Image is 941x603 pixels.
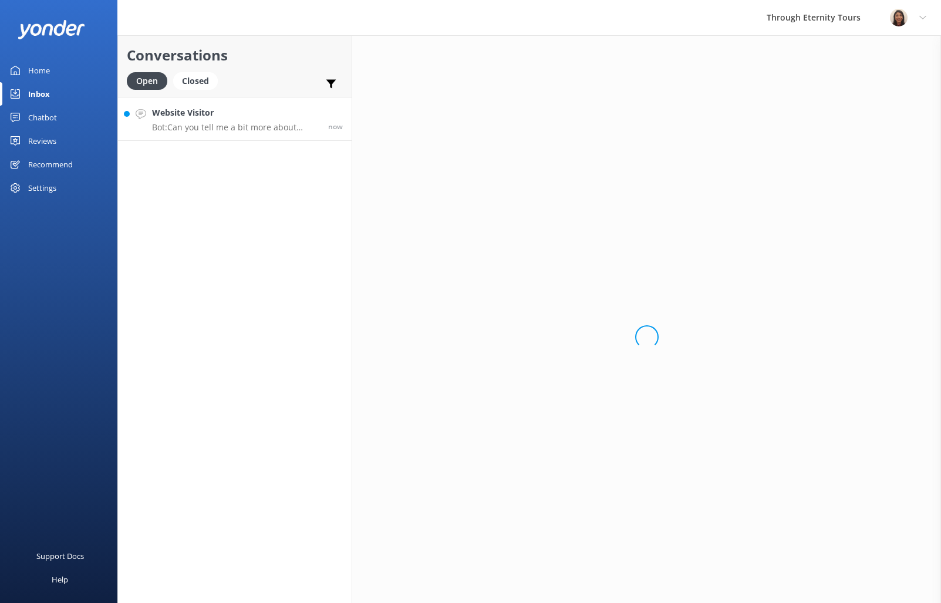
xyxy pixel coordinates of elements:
[28,129,56,153] div: Reviews
[28,153,73,176] div: Recommend
[127,44,343,66] h2: Conversations
[18,20,85,39] img: yonder-white-logo.png
[28,82,50,106] div: Inbox
[28,106,57,129] div: Chatbot
[152,122,319,133] p: Bot: Can you tell me a bit more about where you are going? We have an amazing array of group and ...
[28,59,50,82] div: Home
[127,74,173,87] a: Open
[52,568,68,591] div: Help
[173,72,218,90] div: Closed
[36,544,84,568] div: Support Docs
[127,72,167,90] div: Open
[118,97,352,141] a: Website VisitorBot:Can you tell me a bit more about where you are going? We have an amazing array...
[152,106,319,119] h4: Website Visitor
[28,176,56,200] div: Settings
[173,74,224,87] a: Closed
[890,9,908,26] img: 725-1755267273.png
[328,122,343,132] span: Sep 07 2025 07:52pm (UTC +02:00) Europe/Amsterdam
